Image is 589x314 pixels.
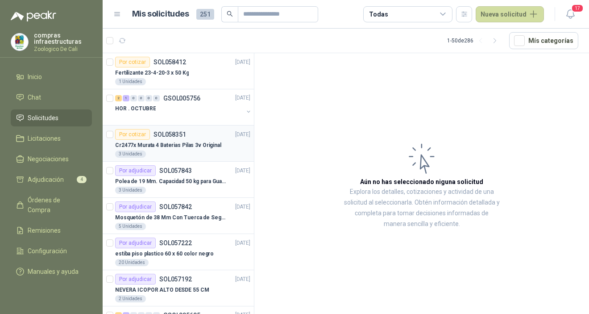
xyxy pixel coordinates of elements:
a: Licitaciones [11,130,92,147]
p: SOL058351 [153,131,186,138]
span: search [227,11,233,17]
p: SOL057843 [159,167,192,174]
span: Inicio [28,72,42,82]
div: 0 [130,95,137,101]
p: compras infraestructuras [34,32,92,45]
a: Inicio [11,68,92,85]
p: Zoologico De Cali [34,46,92,52]
p: Explora los detalles, cotizaciones y actividad de una solicitud al seleccionarla. Obtén informaci... [344,187,500,230]
span: Solicitudes [28,113,58,123]
div: 1 - 50 de 286 [447,33,502,48]
p: Polea de 19 Mm. Capacidad 50 kg para Guaya. Cable O [GEOGRAPHIC_DATA] [115,177,226,186]
div: Por adjudicar [115,274,156,285]
p: [DATE] [235,94,250,103]
div: Por cotizar [115,57,150,67]
div: 20 Unidades [115,259,149,266]
div: 0 [153,95,160,101]
h3: Aún no has seleccionado niguna solicitud [360,177,483,187]
button: Nueva solicitud [476,6,544,22]
a: Por cotizarSOL058351[DATE] Cr2477x Murata 4 Baterias Pilas 3v Original3 Unidades [103,126,254,162]
p: [DATE] [235,130,250,139]
div: 1 [123,95,129,101]
p: SOL057842 [159,204,192,210]
img: Company Logo [11,33,28,50]
span: Negociaciones [28,154,69,164]
a: Por cotizarSOL058412[DATE] Fertilizante 23-4-20-3 x 50 Kg1 Unidades [103,53,254,89]
p: SOL057222 [159,240,192,246]
span: Remisiones [28,226,61,235]
p: HOR . OCTUBRE [115,105,156,113]
p: Mosquetón de 38 Mm Con Tuerca de Seguridad. Carga 100 kg [115,214,226,222]
div: 3 Unidades [115,151,146,158]
a: Por adjudicarSOL057843[DATE] Polea de 19 Mm. Capacidad 50 kg para Guaya. Cable O [GEOGRAPHIC_DATA... [103,162,254,198]
a: Negociaciones [11,151,92,167]
span: Configuración [28,246,67,256]
span: Licitaciones [28,134,61,143]
p: SOL058412 [153,59,186,65]
p: [DATE] [235,239,250,247]
a: Remisiones [11,222,92,239]
div: 1 Unidades [115,78,146,85]
span: 17 [571,4,584,13]
span: Chat [28,92,41,102]
button: Mís categorías [509,32,578,49]
div: 3 Unidades [115,187,146,194]
div: Por cotizar [115,129,150,140]
div: 2 Unidades [115,295,146,302]
a: Por adjudicarSOL057192[DATE] NEVERA ICOPOR ALTO DESDE 55 CM2 Unidades [103,270,254,306]
a: Adjudicación4 [11,171,92,188]
p: Cr2477x Murata 4 Baterias Pilas 3v Original [115,141,221,150]
p: [DATE] [235,58,250,67]
a: Órdenes de Compra [11,192,92,218]
p: GSOL005756 [163,95,200,101]
p: estiba piso plastico 60 x 60 color negro [115,250,214,258]
a: Por adjudicarSOL057222[DATE] estiba piso plastico 60 x 60 color negro20 Unidades [103,234,254,270]
div: 0 [138,95,145,101]
div: 2 [115,95,122,101]
button: 17 [562,6,578,22]
img: Logo peakr [11,11,56,21]
span: Adjudicación [28,175,64,184]
p: Fertilizante 23-4-20-3 x 50 Kg [115,69,189,77]
a: Por adjudicarSOL057842[DATE] Mosquetón de 38 Mm Con Tuerca de Seguridad. Carga 100 kg5 Unidades [103,198,254,234]
p: SOL057192 [159,276,192,282]
a: Manuales y ayuda [11,263,92,280]
div: 0 [145,95,152,101]
p: [DATE] [235,167,250,175]
a: 2 1 0 0 0 0 GSOL005756[DATE] HOR . OCTUBRE [115,93,252,121]
span: Manuales y ayuda [28,267,79,276]
a: Solicitudes [11,109,92,126]
span: 4 [77,176,87,183]
a: Chat [11,89,92,106]
div: Por adjudicar [115,201,156,212]
span: 251 [196,9,214,20]
a: Configuración [11,243,92,260]
p: NEVERA ICOPOR ALTO DESDE 55 CM [115,286,209,294]
div: Por adjudicar [115,238,156,248]
div: Por adjudicar [115,165,156,176]
h1: Mis solicitudes [132,8,189,21]
p: [DATE] [235,275,250,284]
div: 5 Unidades [115,223,146,230]
div: Todas [369,9,388,19]
p: [DATE] [235,203,250,211]
span: Órdenes de Compra [28,195,83,215]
